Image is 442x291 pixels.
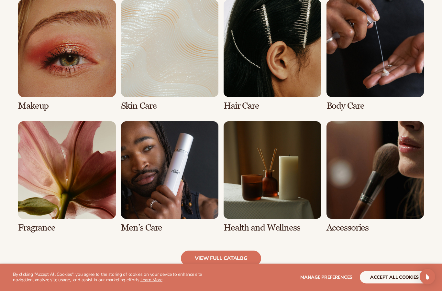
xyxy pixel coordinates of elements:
[360,271,429,284] button: accept all cookies
[326,101,424,111] h3: Body Care
[140,277,162,283] a: Learn More
[224,122,321,233] div: 7 / 8
[420,269,435,285] div: Open Intercom Messenger
[18,122,116,233] div: 5 / 8
[300,274,352,280] span: Manage preferences
[181,251,261,266] a: view full catalog
[326,122,424,233] div: 8 / 8
[121,101,219,111] h3: Skin Care
[18,101,116,111] h3: Makeup
[224,101,321,111] h3: Hair Care
[300,271,352,284] button: Manage preferences
[13,272,221,283] p: By clicking "Accept All Cookies", you agree to the storing of cookies on your device to enhance s...
[121,122,219,233] div: 6 / 8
